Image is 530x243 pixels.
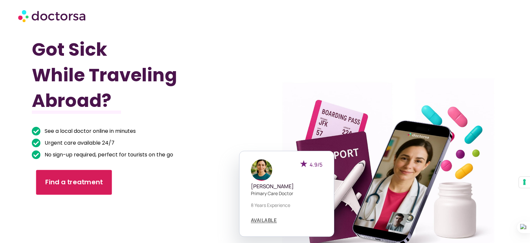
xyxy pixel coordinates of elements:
[32,37,230,113] h1: Got Sick While Traveling Abroad?
[519,177,530,188] button: Your consent preferences for tracking technologies
[43,150,173,159] span: No sign-up required, perfect for tourists on the go
[43,138,114,148] span: Urgent care available 24/7
[36,170,112,195] a: Find a treatment
[43,127,136,136] span: See a local doctor online in minutes
[310,161,322,168] span: 4.9/5
[251,190,322,197] p: Primary care doctor
[45,177,103,187] span: Find a treatment
[251,183,322,190] h5: [PERSON_NAME]
[251,202,322,209] p: 8 years experience
[251,218,277,223] a: AVAILABLE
